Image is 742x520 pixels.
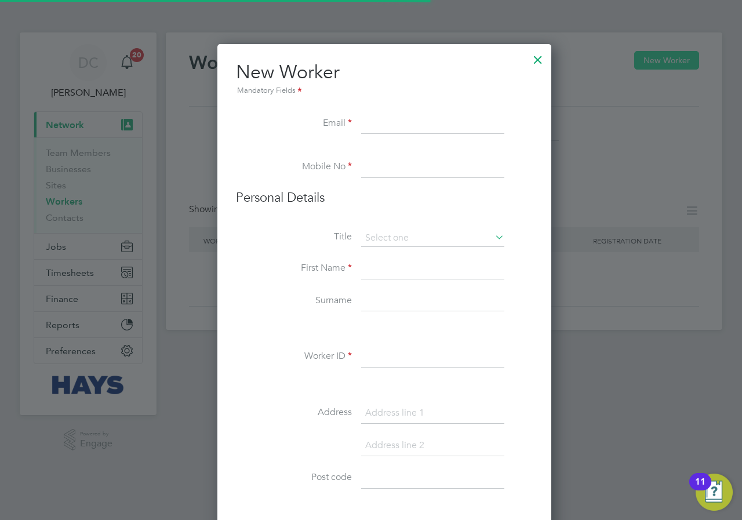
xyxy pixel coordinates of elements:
[236,231,352,243] label: Title
[236,471,352,483] label: Post code
[236,350,352,362] label: Worker ID
[236,190,533,206] h3: Personal Details
[236,262,352,274] label: First Name
[236,161,352,173] label: Mobile No
[361,435,504,456] input: Address line 2
[695,482,705,497] div: 11
[361,230,504,247] input: Select one
[236,117,352,129] label: Email
[236,60,533,97] h2: New Worker
[696,474,733,511] button: Open Resource Center, 11 new notifications
[236,294,352,307] label: Surname
[236,406,352,419] label: Address
[236,85,533,97] div: Mandatory Fields
[361,403,504,424] input: Address line 1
